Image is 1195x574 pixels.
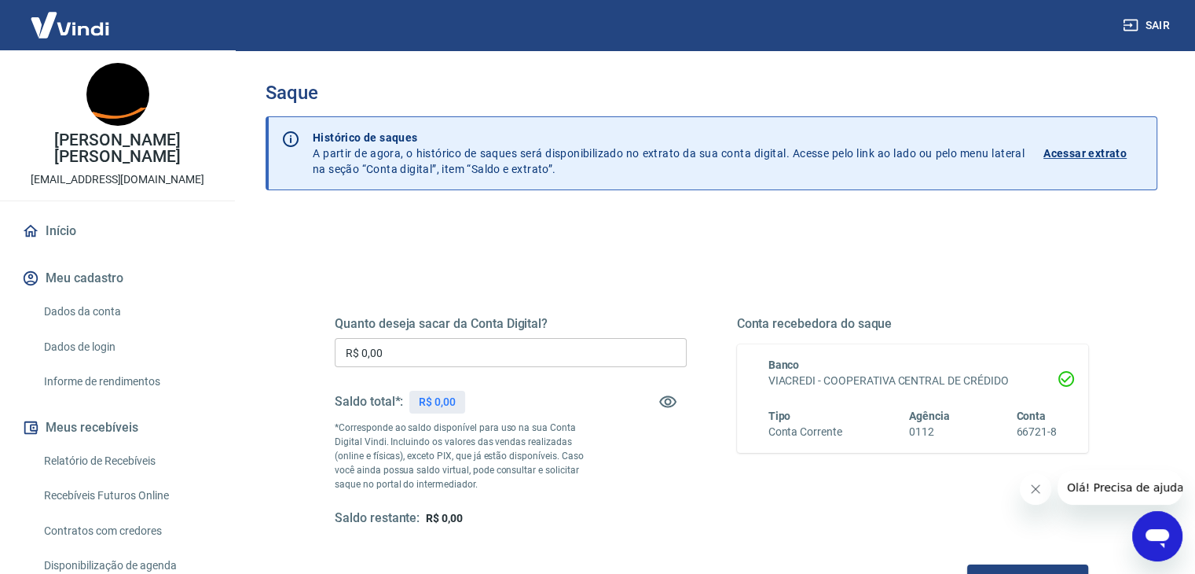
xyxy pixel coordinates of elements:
[19,410,216,445] button: Meus recebíveis
[909,410,950,422] span: Agência
[31,171,204,188] p: [EMAIL_ADDRESS][DOMAIN_NAME]
[38,445,216,477] a: Relatório de Recebíveis
[313,130,1025,145] p: Histórico de saques
[1020,473,1051,505] iframe: Fechar mensagem
[313,130,1025,177] p: A partir de agora, o histórico de saques será disponibilizado no extrato da sua conta digital. Ac...
[737,316,1089,332] h5: Conta recebedora do saque
[266,82,1157,104] h3: Saque
[1016,410,1046,422] span: Conta
[768,424,842,440] h6: Conta Corrente
[1043,145,1127,161] p: Acessar extrato
[19,261,216,296] button: Meu cadastro
[38,366,216,398] a: Informe de rendimentos
[1120,11,1176,40] button: Sair
[768,359,800,371] span: Banco
[419,394,456,410] p: R$ 0,00
[1058,470,1182,505] iframe: Mensagem da empresa
[19,1,121,49] img: Vindi
[335,510,420,527] h5: Saldo restante:
[86,63,149,126] img: 24d2ffa7-97a6-4ad2-ae31-84601fb23134.jpeg
[768,373,1058,389] h6: VIACREDI - COOPERATIVA CENTRAL DE CRÉDIDO
[19,214,216,248] a: Início
[1132,511,1182,561] iframe: Botão para abrir a janela de mensagens
[1043,130,1144,177] a: Acessar extrato
[1016,424,1057,440] h6: 66721-8
[38,331,216,363] a: Dados de login
[426,512,463,524] span: R$ 0,00
[909,424,950,440] h6: 0112
[335,421,599,491] p: *Corresponde ao saldo disponível para uso na sua Conta Digital Vindi. Incluindo os valores das ve...
[38,515,216,547] a: Contratos com credores
[335,316,687,332] h5: Quanto deseja sacar da Conta Digital?
[38,296,216,328] a: Dados da conta
[9,11,132,24] span: Olá! Precisa de ajuda?
[335,394,403,410] h5: Saldo total*:
[768,410,791,422] span: Tipo
[13,132,222,165] p: [PERSON_NAME] [PERSON_NAME]
[38,480,216,512] a: Recebíveis Futuros Online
